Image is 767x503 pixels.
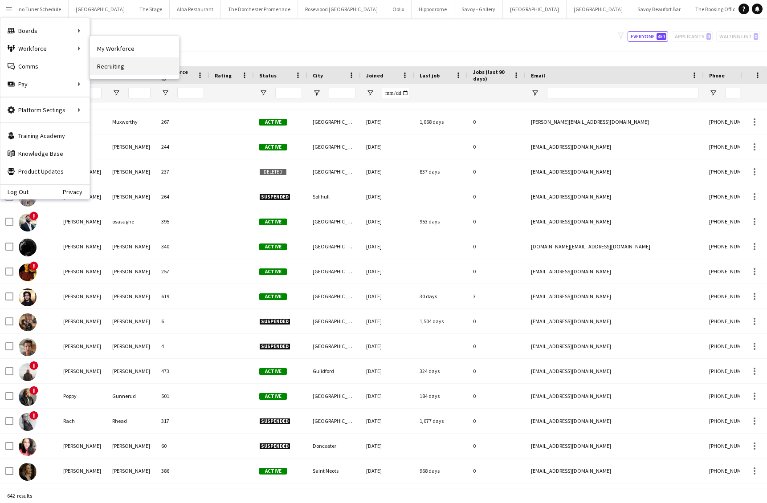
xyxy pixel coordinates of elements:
div: 60 [156,434,209,458]
div: Workforce [0,40,90,57]
div: [PERSON_NAME] [107,359,156,383]
div: [EMAIL_ADDRESS][DOMAIN_NAME] [526,309,704,333]
div: 968 days [414,458,468,483]
span: City [313,72,323,79]
div: [DATE] [361,384,414,408]
div: 619 [156,284,209,308]
button: [GEOGRAPHIC_DATA] [567,0,630,18]
div: [EMAIL_ADDRESS][DOMAIN_NAME] [526,284,704,308]
div: [DATE] [361,209,414,234]
button: Hippodrome [412,0,454,18]
div: [GEOGRAPHIC_DATA] [307,284,361,308]
span: Status [259,72,277,79]
button: Oblix [385,0,412,18]
div: 184 days [414,384,468,408]
button: Savoy Beaufort Bar [630,0,688,18]
span: Active [259,219,287,225]
span: Suspended [259,194,290,200]
span: ! [29,411,38,420]
button: The Booking Office 1869 [688,0,757,18]
span: Suspended [259,343,290,350]
div: [GEOGRAPHIC_DATA] [307,384,361,408]
span: Active [259,268,287,275]
div: [GEOGRAPHIC_DATA] [307,234,361,259]
div: [GEOGRAPHIC_DATA] [307,110,361,134]
div: Muxworthy [107,110,156,134]
div: Pay [0,75,90,93]
div: [GEOGRAPHIC_DATA] [307,159,361,184]
input: Email Filter Input [547,88,698,98]
div: [DATE] [361,134,414,159]
span: Jobs (last 90 days) [473,69,510,82]
div: 6 [156,309,209,333]
div: Rach [58,409,107,433]
div: 395 [156,209,209,234]
div: Poppy [58,384,107,408]
div: Boards [0,22,90,40]
div: [PERSON_NAME] [107,309,156,333]
span: Active [259,243,287,250]
div: [DATE] [361,434,414,458]
div: 0 [468,384,526,408]
button: Open Filter Menu [161,89,169,97]
div: [GEOGRAPHIC_DATA] [307,209,361,234]
div: [GEOGRAPHIC_DATA] [307,259,361,284]
button: Open Filter Menu [709,89,717,97]
div: Platform Settings [0,101,90,119]
span: 451 [657,33,666,40]
div: 340 [156,234,209,259]
button: Open Filter Menu [531,89,539,97]
div: [PERSON_NAME] [58,458,107,483]
button: Open Filter Menu [366,89,374,97]
img: patrick osasughe [19,214,37,231]
div: [EMAIL_ADDRESS][DOMAIN_NAME] [526,409,704,433]
a: Privacy [63,188,90,195]
div: [PERSON_NAME] [107,159,156,184]
span: ! [29,386,38,395]
div: [DATE] [361,234,414,259]
button: Piano Tuner Schedule [4,0,69,18]
div: 0 [468,458,526,483]
img: Rebecca Meredith [19,463,37,481]
input: City Filter Input [329,88,355,98]
a: Knowledge Base [0,145,90,162]
div: 1,077 days [414,409,468,433]
div: 386 [156,458,209,483]
div: [PERSON_NAME] [107,458,156,483]
button: Everyone451 [628,31,668,42]
div: [EMAIL_ADDRESS][DOMAIN_NAME] [526,458,704,483]
img: Philip Van den brandeler [19,363,37,381]
button: Open Filter Menu [112,89,120,97]
div: [PERSON_NAME] [58,259,107,284]
a: Product Updates [0,162,90,180]
div: 1,068 days [414,110,468,134]
div: 0 [468,434,526,458]
div: 0 [468,309,526,333]
div: 324 days [414,359,468,383]
div: 501 [156,384,209,408]
img: Pete Lee [19,338,37,356]
div: 244 [156,134,209,159]
span: Active [259,393,287,400]
div: 4 [156,334,209,358]
div: [DATE] [361,259,414,284]
div: [EMAIL_ADDRESS][DOMAIN_NAME] [526,334,704,358]
div: [PERSON_NAME] [107,234,156,259]
div: 0 [468,209,526,234]
div: [EMAIL_ADDRESS][DOMAIN_NAME] [526,259,704,284]
span: Suspended [259,443,290,450]
div: 3 [468,284,526,308]
div: [DATE] [361,110,414,134]
a: Recruiting [90,57,179,75]
div: [PERSON_NAME] [107,434,156,458]
div: [EMAIL_ADDRESS][DOMAIN_NAME] [526,384,704,408]
button: Rosewood [GEOGRAPHIC_DATA] [298,0,385,18]
div: [PERSON_NAME] [58,334,107,358]
div: [EMAIL_ADDRESS][DOMAIN_NAME] [526,184,704,209]
div: 1,504 days [414,309,468,333]
div: [GEOGRAPHIC_DATA] [307,309,361,333]
button: The Stage [132,0,170,18]
span: Joined [366,72,383,79]
div: [DATE] [361,409,414,433]
div: 473 [156,359,209,383]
